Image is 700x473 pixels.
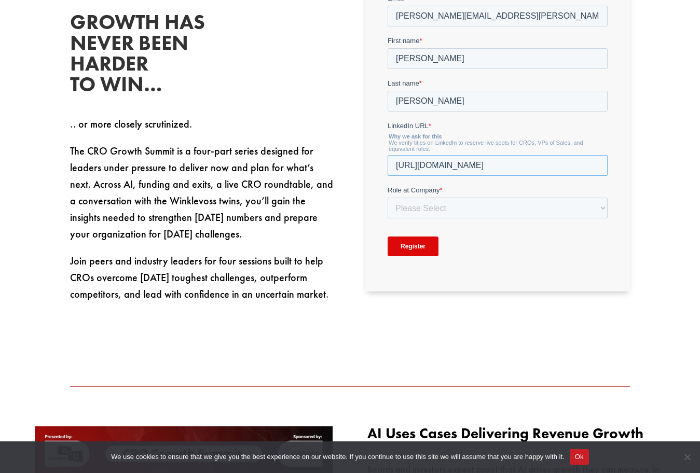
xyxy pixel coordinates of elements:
span: .. or more closely scrutinized. [70,117,192,131]
span: AI Uses Cases Delivering Revenue Growth [367,424,643,442]
span: The CRO Growth Summit is a four-part series designed for leaders under pressure to deliver now an... [70,144,333,241]
h2: Growth has never been harder to win… [70,12,226,100]
button: Ok [570,449,589,465]
span: No [682,452,692,462]
span: We use cookies to ensure that we give you the best experience on our website. If you continue to ... [111,452,564,462]
span: Join peers and industry leaders for four sessions built to help CROs overcome [DATE] toughest cha... [70,254,328,301]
